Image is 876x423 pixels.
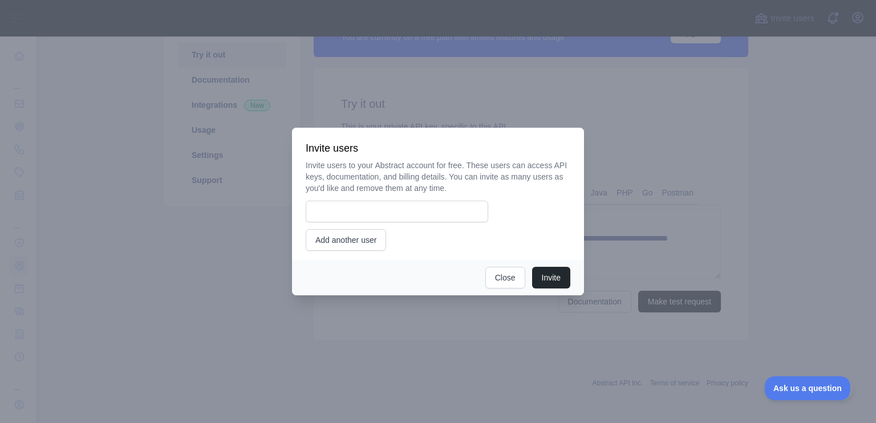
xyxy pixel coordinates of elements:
h3: Invite users [306,141,570,155]
button: Add another user [306,229,386,251]
iframe: Toggle Customer Support [765,376,853,400]
p: Invite users to your Abstract account for free. These users can access API keys, documentation, a... [306,160,570,194]
button: Invite [532,267,570,288]
button: Close [485,267,525,288]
